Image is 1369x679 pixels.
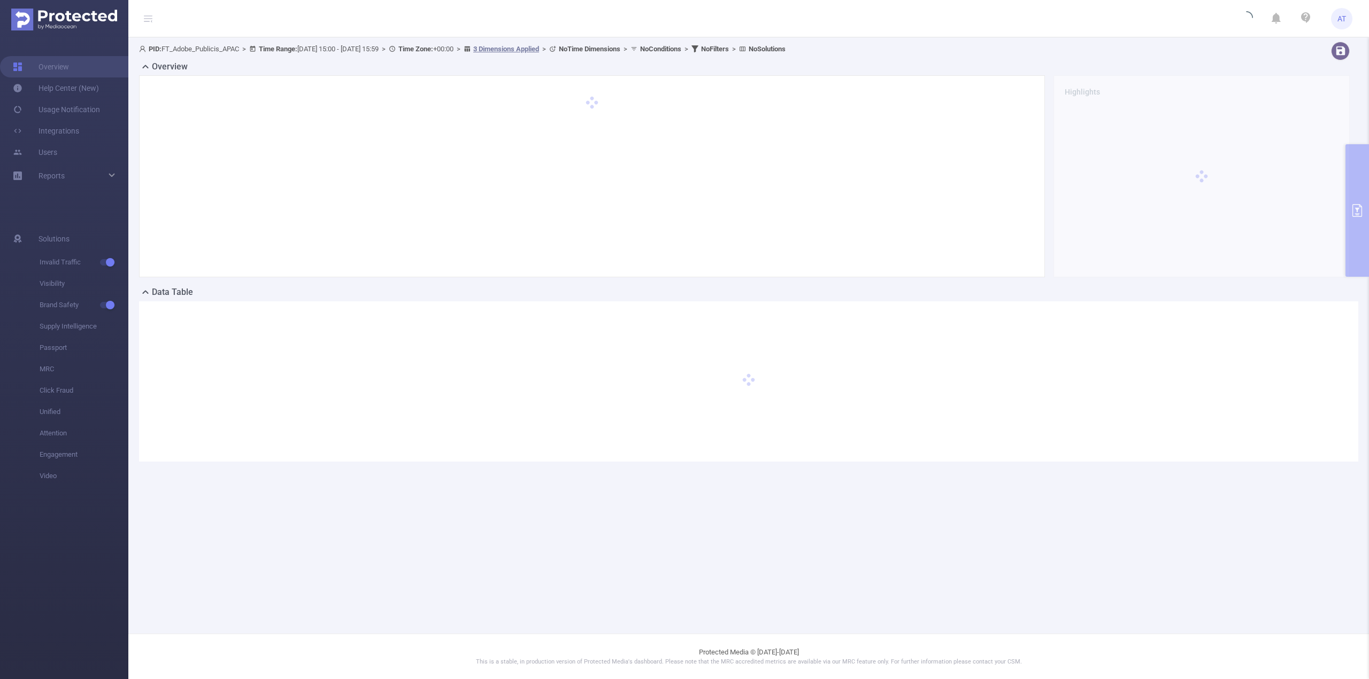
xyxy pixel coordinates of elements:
[559,45,620,53] b: No Time Dimensions
[398,45,433,53] b: Time Zone:
[681,45,691,53] span: >
[13,99,100,120] a: Usage Notification
[39,165,65,186] a: Reports
[40,423,128,444] span: Attention
[40,358,128,380] span: MRC
[13,120,79,142] a: Integrations
[40,444,128,465] span: Engagement
[1240,11,1253,26] i: icon: loading
[1337,8,1346,29] span: AT
[40,465,128,487] span: Video
[13,56,69,77] a: Overview
[40,316,128,337] span: Supply Intelligence
[749,45,786,53] b: No Solutions
[729,45,739,53] span: >
[239,45,249,53] span: >
[701,45,729,53] b: No Filters
[128,634,1369,679] footer: Protected Media © [DATE]-[DATE]
[39,171,65,180] span: Reports
[40,401,128,423] span: Unified
[13,77,99,99] a: Help Center (New)
[473,45,539,53] u: 3 Dimensions Applied
[139,45,786,53] span: FT_Adobe_Publicis_APAC [DATE] 15:00 - [DATE] 15:59 +00:00
[149,45,161,53] b: PID:
[40,273,128,294] span: Visibility
[379,45,389,53] span: >
[620,45,630,53] span: >
[640,45,681,53] b: No Conditions
[40,294,128,316] span: Brand Safety
[40,337,128,358] span: Passport
[152,60,188,73] h2: Overview
[259,45,297,53] b: Time Range:
[152,286,193,299] h2: Data Table
[155,658,1342,667] p: This is a stable, in production version of Protected Media's dashboard. Please note that the MRC ...
[13,142,57,163] a: Users
[40,252,128,273] span: Invalid Traffic
[539,45,549,53] span: >
[453,45,464,53] span: >
[11,9,117,30] img: Protected Media
[39,228,70,249] span: Solutions
[139,45,149,52] i: icon: user
[40,380,128,401] span: Click Fraud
